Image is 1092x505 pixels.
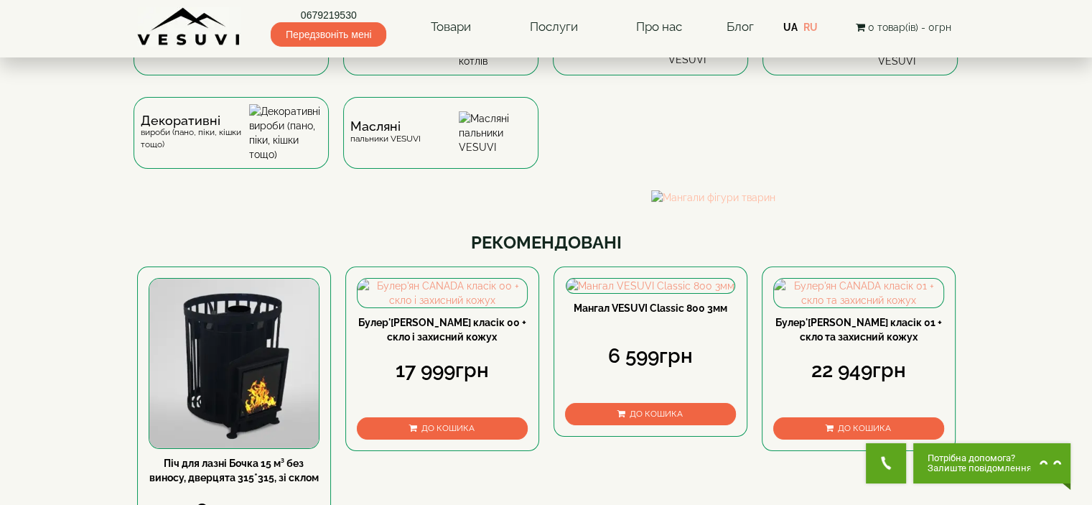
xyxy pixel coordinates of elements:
div: 22 949грн [773,356,944,385]
span: Потрібна допомога? [928,453,1032,463]
a: Декоративнівироби (пано, піки, кішки тощо) Декоративні вироби (пано, піки, кішки тощо) [126,97,336,190]
button: 0 товар(ів) - 0грн [851,19,955,35]
div: 17 999грн [357,356,528,385]
img: Декоративні вироби (пано, піки, кішки тощо) [249,104,322,162]
button: До кошика [357,417,528,440]
img: Булер'ян CANADA класік 00 + скло і захисний кожух [358,279,527,307]
img: Булер'ян CANADA класік 01 + скло та захисний кожух [774,279,943,307]
a: Послуги [515,11,592,44]
img: Завод VESUVI [137,7,241,47]
img: Піч для лазні Бочка 15 м³ без виносу, дверцята 315*315, зі склом [149,279,319,448]
a: Масляніпальники VESUVI Масляні пальники VESUVI [336,97,546,190]
button: До кошика [773,417,944,440]
a: RU [803,22,818,33]
a: Булер'[PERSON_NAME] класік 00 + скло і захисний кожух [358,317,526,343]
span: До кошика [630,409,683,419]
a: UA [783,22,798,33]
span: До кошика [838,423,891,433]
span: Передзвоніть мені [271,22,386,47]
span: Декоративні [141,115,249,126]
span: 0 товар(ів) - 0грн [867,22,951,33]
a: Піч для лазні Бочка 15 м³ без виносу, дверцята 315*315, зі склом [149,458,319,483]
a: Мангал VESUVI Classic 800 3мм [574,302,727,314]
div: пальники VESUVI [350,121,421,144]
img: Мангал VESUVI Classic 800 3мм [566,279,734,293]
button: До кошика [565,403,736,425]
img: Масляні пальники VESUVI [459,111,531,154]
a: Товари [416,11,485,44]
span: Масляні [350,121,421,132]
div: вироби (пано, піки, кішки тощо) [141,115,249,151]
button: Chat button [913,443,1070,483]
a: Блог [726,19,753,34]
button: Get Call button [866,443,906,483]
span: До кошика [421,423,475,433]
div: 6 599грн [565,342,736,371]
a: Булер'[PERSON_NAME] класік 01 + скло та захисний кожух [775,317,942,343]
a: 0679219530 [271,8,386,22]
a: Про нас [622,11,696,44]
span: Залиште повідомлення [928,463,1032,473]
